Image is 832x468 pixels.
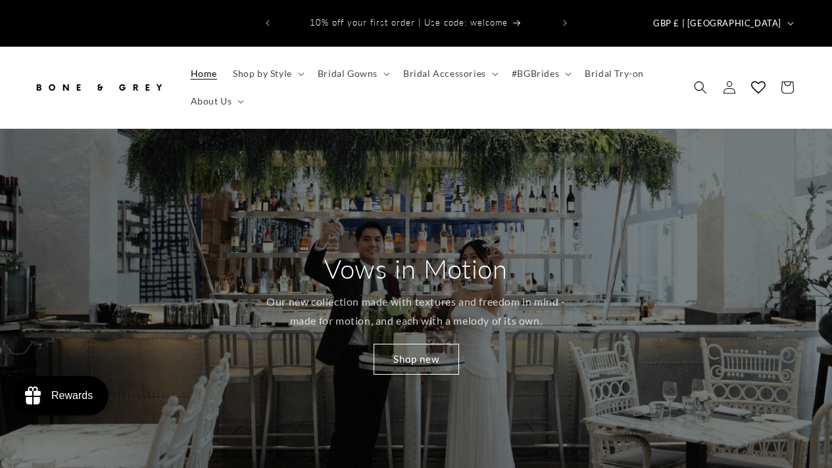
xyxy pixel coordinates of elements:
img: Bone and Grey Bridal [33,73,164,102]
button: GBP £ | [GEOGRAPHIC_DATA] [645,11,799,35]
span: #BGBrides [512,68,559,80]
a: Bridal Try-on [577,60,652,87]
span: 10% off your first order | Use code: welcome [310,17,508,28]
div: Rewards [51,390,93,402]
span: Shop by Style [233,68,292,80]
summary: Search [686,73,715,102]
span: Bridal Gowns [318,68,378,80]
a: Home [183,60,225,87]
button: Previous announcement [253,11,282,35]
span: GBP £ | [GEOGRAPHIC_DATA] [653,17,781,30]
summary: Shop by Style [225,60,310,87]
summary: #BGBrides [504,60,577,87]
summary: About Us [183,87,250,115]
summary: Bridal Gowns [310,60,395,87]
button: Next announcement [551,11,579,35]
a: Bone and Grey Bridal [28,68,170,106]
a: Shop new [374,343,459,374]
span: Bridal Accessories [403,68,486,80]
span: About Us [191,95,232,107]
span: Home [191,68,217,80]
h2: Vows in Motion [324,252,507,286]
p: Our new collection made with textures and freedom in mind - made for motion, and each with a melo... [260,292,572,331]
summary: Bridal Accessories [395,60,504,87]
span: Bridal Try-on [585,68,644,80]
